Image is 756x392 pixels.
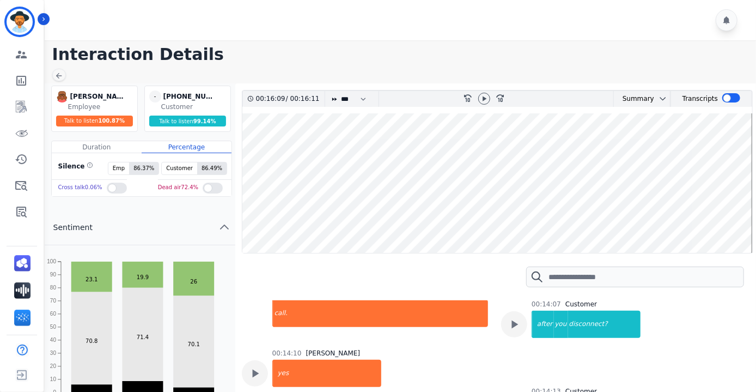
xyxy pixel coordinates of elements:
div: after [533,311,553,338]
div: [PERSON_NAME] [306,349,361,358]
text: 71.4 [137,334,149,340]
div: / [256,91,322,107]
text: 50 [50,324,57,330]
div: 00:14:07 [532,300,561,309]
text: 10 [50,377,57,383]
span: Sentiment [45,222,101,233]
text: 70 [50,298,57,304]
text: 19.9 [137,275,149,281]
span: Emp [108,162,129,174]
div: Employee [68,102,135,111]
div: disconnect? [568,311,641,338]
div: call. [273,300,488,327]
div: Duration [52,141,142,153]
div: [PERSON_NAME] [70,91,125,102]
svg: chevron down [659,94,667,103]
text: 90 [50,272,57,278]
div: Summary [614,91,654,107]
div: Dead air 72.4 % [158,180,198,196]
text: 60 [50,311,57,317]
text: 30 [50,351,57,357]
h1: Interaction Details [52,45,756,64]
div: Transcripts [682,91,718,107]
div: 00:16:11 [288,91,318,107]
div: 00:16:09 [256,91,286,107]
button: Sentiment chevron up [45,210,235,245]
span: 100.87 % [98,118,125,124]
text: 40 [50,337,57,343]
div: Customer [161,102,228,111]
div: Talk to listen [149,116,227,126]
div: you [554,311,568,338]
div: yes [273,360,381,387]
img: Bordered avatar [7,9,33,35]
div: [PHONE_NUMBER] [163,91,218,102]
span: Customer [162,162,197,174]
span: 86.49 % [197,162,227,174]
span: 99.14 % [193,118,216,124]
text: 26 [190,279,197,285]
div: Customer [565,300,597,309]
text: 70.1 [187,341,199,347]
span: 86.37 % [129,162,158,174]
text: 23.1 [86,277,97,283]
div: Cross talk 0.06 % [58,180,102,196]
svg: chevron up [218,221,231,234]
div: Percentage [142,141,231,153]
text: 80 [50,285,57,291]
button: chevron down [654,94,667,103]
div: Talk to listen [56,116,133,126]
div: Silence [56,162,94,175]
text: 70.8 [86,338,97,344]
text: 100 [47,259,56,265]
span: - [149,91,161,102]
div: 00:14:10 [272,349,302,358]
text: 20 [50,364,57,370]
